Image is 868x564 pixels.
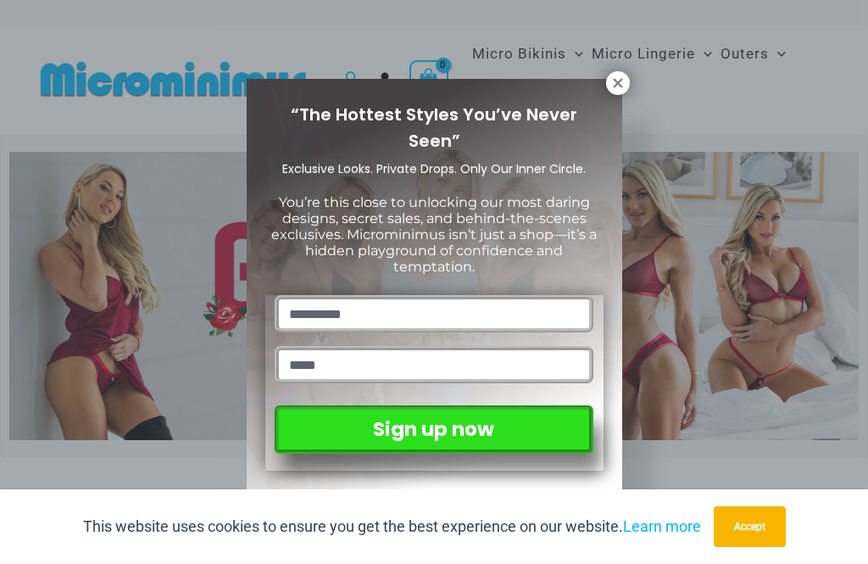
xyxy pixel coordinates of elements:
[271,194,597,276] span: You’re this close to unlocking our most daring designs, secret sales, and behind-the-scenes exclu...
[623,517,701,535] a: Learn more
[275,405,593,454] button: Sign up now
[282,160,586,177] span: Exclusive Looks. Private Drops. Only Our Inner Circle.
[83,514,701,539] p: This website uses cookies to ensure you get the best experience on our website.
[291,103,577,153] span: “The Hottest Styles You’ve Never Seen”
[606,71,630,95] button: Close
[714,506,786,547] button: Accept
